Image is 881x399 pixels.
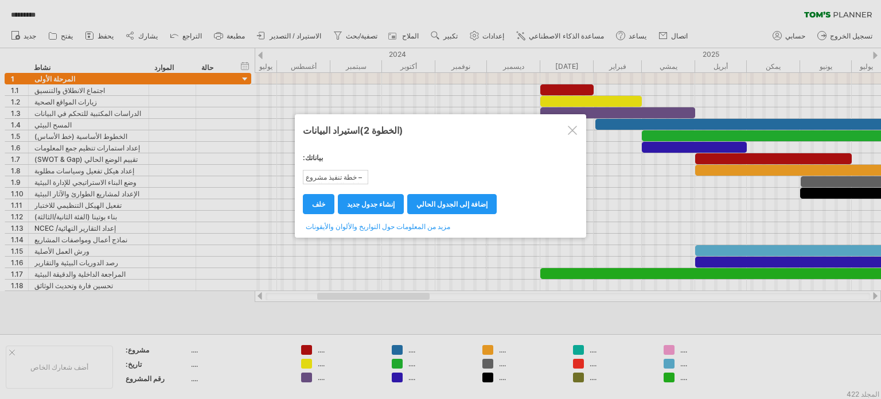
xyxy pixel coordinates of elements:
font: – خطة تنفيذ مشروع إدارة الالتزام البيئي (36 شهرًا) [306,173,362,199]
font: إضافة إلى الجدول الحالي [416,200,488,208]
font: (الخطوة 2) [360,125,403,136]
a: خلف [303,194,334,214]
a: إنشاء جدول جديد [338,194,404,214]
font: خلف [312,200,325,208]
font: مزيد من المعلومات حول التواريخ والألوان والأيقونات [306,222,450,231]
font: استيراد البيانات [303,125,360,136]
font: بياناتك: [303,153,323,162]
font: إنشاء جدول جديد [347,200,395,208]
a: إضافة إلى الجدول الحالي [407,194,497,214]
